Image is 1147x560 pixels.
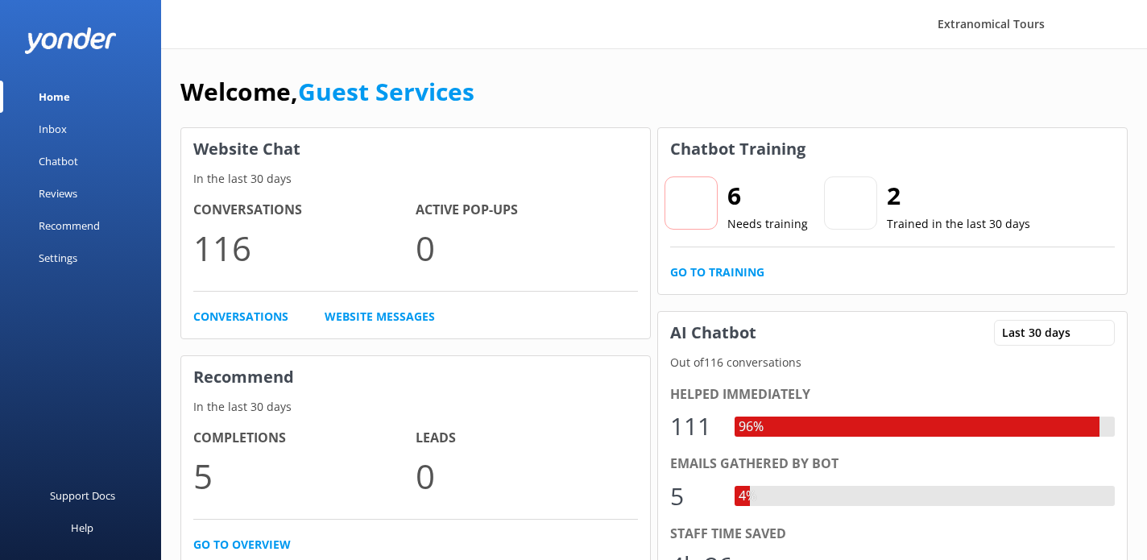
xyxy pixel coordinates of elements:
[670,384,1115,405] div: Helped immediately
[727,176,808,215] h2: 6
[887,215,1030,233] p: Trained in the last 30 days
[39,209,100,242] div: Recommend
[416,221,638,275] p: 0
[416,200,638,221] h4: Active Pop-ups
[193,449,416,503] p: 5
[193,536,291,554] a: Go to overview
[727,215,808,233] p: Needs training
[181,398,650,416] p: In the last 30 days
[193,308,288,326] a: Conversations
[735,486,760,507] div: 4%
[670,454,1115,475] div: Emails gathered by bot
[658,128,818,170] h3: Chatbot Training
[181,356,650,398] h3: Recommend
[50,479,115,512] div: Support Docs
[325,308,435,326] a: Website Messages
[658,354,1127,371] p: Out of 116 conversations
[24,27,117,54] img: yonder-white-logo.png
[181,128,650,170] h3: Website Chat
[298,75,474,108] a: Guest Services
[670,524,1115,545] div: Staff time saved
[887,176,1030,215] h2: 2
[39,145,78,177] div: Chatbot
[71,512,93,544] div: Help
[670,407,718,446] div: 111
[39,81,70,113] div: Home
[39,177,77,209] div: Reviews
[193,221,416,275] p: 116
[670,263,764,281] a: Go to Training
[670,477,718,516] div: 5
[181,170,650,188] p: In the last 30 days
[39,113,67,145] div: Inbox
[416,449,638,503] p: 0
[193,428,416,449] h4: Completions
[416,428,638,449] h4: Leads
[193,200,416,221] h4: Conversations
[735,417,768,438] div: 96%
[658,312,768,354] h3: AI Chatbot
[39,242,77,274] div: Settings
[180,73,474,111] h1: Welcome,
[1002,324,1080,342] span: Last 30 days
